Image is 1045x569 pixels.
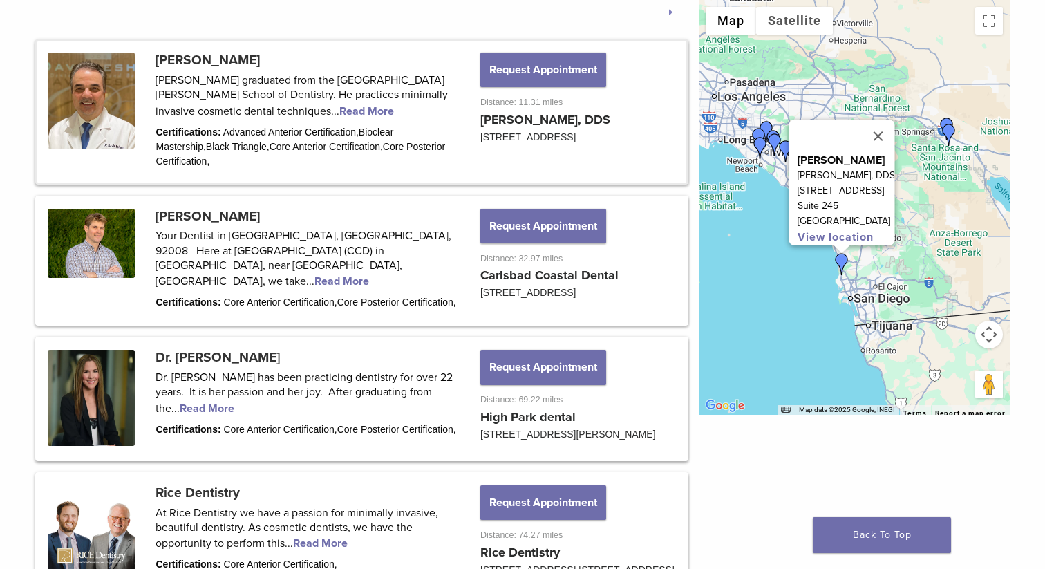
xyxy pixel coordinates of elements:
[702,397,748,415] img: Google
[781,405,791,415] button: Keyboard shortcuts
[798,214,895,229] p: [GEOGRAPHIC_DATA]
[798,153,895,168] p: [PERSON_NAME]
[799,406,895,413] span: Map data ©2025 Google, INEGI
[480,209,606,243] button: Request Appointment
[975,7,1003,35] button: Toggle fullscreen view
[748,128,770,150] div: Dr. Randy Fong
[756,7,833,35] button: Show satellite imagery
[755,121,778,143] div: Dr. Eddie Kao
[975,371,1003,398] button: Drag Pegman onto the map to open Street View
[762,130,784,152] div: Dr. Frank Raymer
[775,140,797,162] div: Dr. Vanessa Cruz
[798,168,895,183] p: [PERSON_NAME], DDS
[903,409,927,418] a: Terms (opens in new tab)
[480,53,606,87] button: Request Appointment
[938,124,960,146] div: Dr. Assal Aslani
[862,120,895,153] button: Close
[798,230,874,244] a: View location
[975,321,1003,348] button: Map camera controls
[798,198,895,214] p: Suite 245
[480,485,606,520] button: Request Appointment
[935,409,1006,417] a: Report a map error
[813,517,951,553] a: Back To Top
[702,397,748,415] a: Open this area in Google Maps (opens a new window)
[831,253,853,275] div: Dr. David Eshom
[480,350,606,384] button: Request Appointment
[936,118,958,140] div: Dr. Rod Strober
[706,7,756,35] button: Show street map
[764,133,786,156] div: Rice Dentistry
[749,137,771,159] div: Dr. James Chau
[798,183,895,198] p: [STREET_ADDRESS]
